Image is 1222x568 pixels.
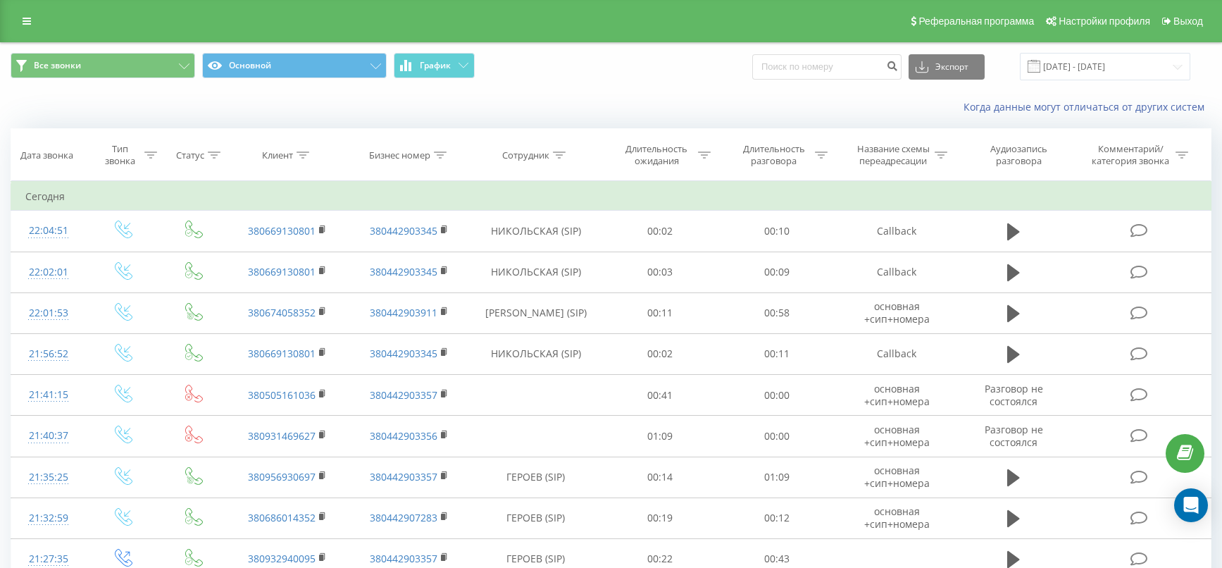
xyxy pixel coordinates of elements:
[248,388,316,402] a: 380505161036
[619,143,694,167] div: Длительность ожидания
[248,511,316,524] a: 380686014352
[718,498,835,538] td: 00:12
[836,498,958,538] td: основная +сип+номера
[985,382,1043,408] span: Разговор не состоялся
[736,143,811,167] div: Длительность разговора
[248,429,316,443] a: 380931469627
[601,416,718,457] td: 01:09
[718,252,835,292] td: 00:09
[370,511,437,524] a: 380442907283
[25,340,72,368] div: 21:56:52
[25,217,72,245] div: 22:04:51
[370,429,437,443] a: 380442903356
[248,265,316,278] a: 380669130801
[718,375,835,416] td: 00:00
[176,149,204,161] div: Статус
[20,149,73,161] div: Дата звонка
[718,457,835,498] td: 01:09
[1059,16,1150,27] span: Настройки профиля
[370,265,437,278] a: 380442903345
[370,552,437,565] a: 380442903357
[11,183,1211,211] td: Сегодня
[248,470,316,483] a: 380956930697
[964,100,1211,113] a: Когда данные могут отличаться от других систем
[369,149,430,161] div: Бизнес номер
[601,292,718,333] td: 00:11
[25,300,72,327] div: 22:01:53
[985,423,1043,449] span: Разговор не состоялся
[752,54,902,80] input: Поиск по номеру
[856,143,931,167] div: Название схемы переадресации
[25,422,72,450] div: 21:40:37
[836,375,958,416] td: основная +сип+номера
[470,252,601,292] td: НИКОЛЬСКАЯ (SIP)
[370,388,437,402] a: 380442903357
[370,224,437,237] a: 380442903345
[25,505,72,532] div: 21:32:59
[34,60,81,71] span: Все звонки
[973,143,1064,167] div: Аудиозапись разговора
[248,347,316,360] a: 380669130801
[718,333,835,374] td: 00:11
[502,149,549,161] div: Сотрудник
[836,252,958,292] td: Callback
[470,333,601,374] td: НИКОЛЬСКАЯ (SIP)
[248,306,316,319] a: 380674058352
[601,375,718,416] td: 00:41
[718,292,835,333] td: 00:58
[470,211,601,252] td: НИКОЛЬСКАЯ (SIP)
[718,416,835,457] td: 00:00
[99,143,142,167] div: Тип звонка
[370,470,437,483] a: 380442903357
[370,347,437,360] a: 380442903345
[248,552,316,565] a: 380932940095
[11,53,195,78] button: Все звонки
[909,54,985,80] button: Экспорт
[470,498,601,538] td: ГЕРОЕВ (SIP)
[370,306,437,319] a: 380442903911
[202,53,387,78] button: Основной
[394,53,475,78] button: График
[601,457,718,498] td: 00:14
[25,464,72,491] div: 21:35:25
[1090,143,1172,167] div: Комментарий/категория звонка
[470,457,601,498] td: ГЕРОЕВ (SIP)
[601,211,718,252] td: 00:02
[1173,16,1203,27] span: Выход
[836,292,958,333] td: основная +сип+номера
[601,498,718,538] td: 00:19
[262,149,293,161] div: Клиент
[470,292,601,333] td: [PERSON_NAME] (SIP)
[836,457,958,498] td: основная +сип+номера
[420,61,451,70] span: График
[836,416,958,457] td: основная +сип+номера
[601,333,718,374] td: 00:02
[718,211,835,252] td: 00:10
[248,224,316,237] a: 380669130801
[1174,488,1208,522] div: Open Intercom Messenger
[836,333,958,374] td: Callback
[25,381,72,409] div: 21:41:15
[836,211,958,252] td: Callback
[601,252,718,292] td: 00:03
[918,16,1034,27] span: Реферальная программа
[25,259,72,286] div: 22:02:01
